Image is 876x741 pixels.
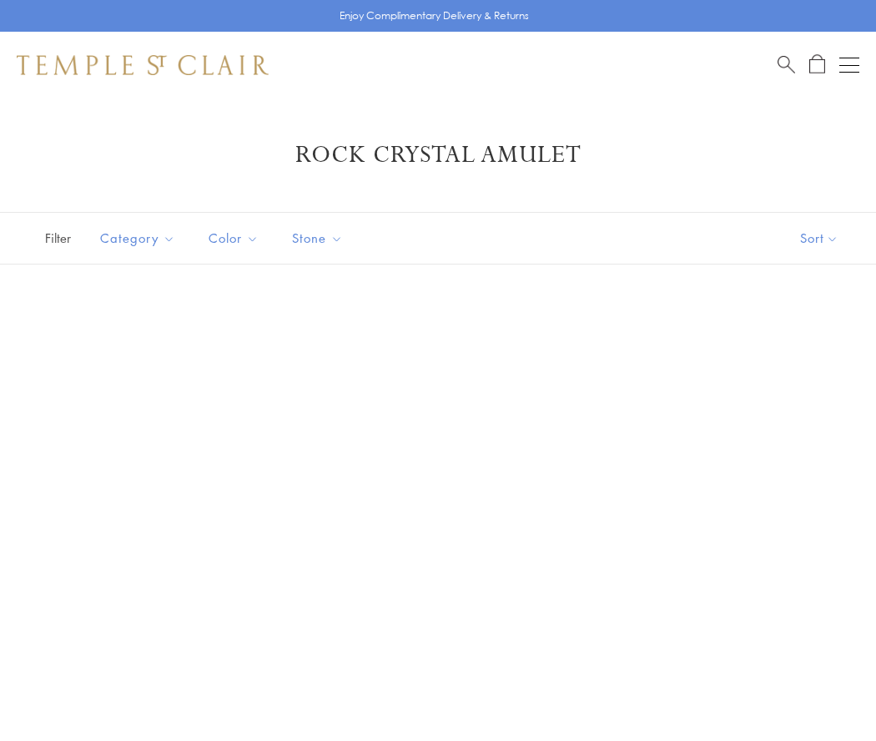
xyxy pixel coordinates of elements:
[839,55,859,75] button: Open navigation
[200,228,271,249] span: Color
[88,219,188,257] button: Category
[778,54,795,75] a: Search
[17,55,269,75] img: Temple St. Clair
[42,140,834,170] h1: Rock Crystal Amulet
[809,54,825,75] a: Open Shopping Bag
[279,219,355,257] button: Stone
[196,219,271,257] button: Color
[763,213,876,264] button: Show sort by
[284,228,355,249] span: Stone
[92,228,188,249] span: Category
[340,8,529,24] p: Enjoy Complimentary Delivery & Returns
